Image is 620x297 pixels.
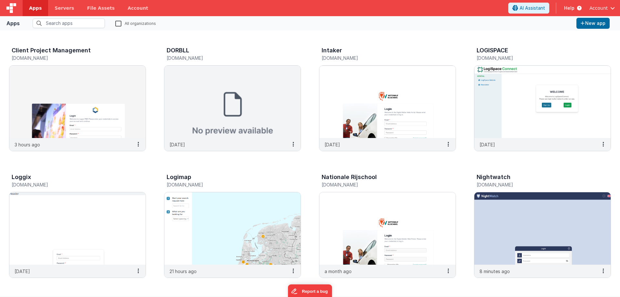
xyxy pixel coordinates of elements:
[170,268,197,275] p: 21 hours ago
[322,182,440,187] h5: [DOMAIN_NAME]
[12,182,130,187] h5: [DOMAIN_NAME]
[115,20,156,26] label: All organizations
[480,141,495,148] p: [DATE]
[170,141,185,148] p: [DATE]
[325,268,352,275] p: a month ago
[33,18,105,28] input: Search apps
[477,47,508,54] h3: LOGISPACE
[167,56,285,60] h5: [DOMAIN_NAME]
[564,5,574,11] span: Help
[167,182,285,187] h5: [DOMAIN_NAME]
[576,18,610,29] button: New app
[322,56,440,60] h5: [DOMAIN_NAME]
[322,174,377,180] h3: Nationale Rijschool
[167,47,189,54] h3: DORBLL
[87,5,115,11] span: File Assets
[167,174,191,180] h3: Logimap
[589,5,615,11] button: Account
[508,3,549,14] button: AI Assistant
[12,56,130,60] h5: [DOMAIN_NAME]
[6,19,20,27] div: Apps
[477,56,595,60] h5: [DOMAIN_NAME]
[477,182,595,187] h5: [DOMAIN_NAME]
[12,47,91,54] h3: Client Project Management
[477,174,511,180] h3: Nightwatch
[55,5,74,11] span: Servers
[12,174,31,180] h3: Loggix
[29,5,42,11] span: Apps
[480,268,510,275] p: 8 minutes ago
[15,141,40,148] p: 3 hours ago
[322,47,342,54] h3: Intaker
[520,5,545,11] span: AI Assistant
[325,141,340,148] p: [DATE]
[589,5,608,11] span: Account
[15,268,30,275] p: [DATE]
